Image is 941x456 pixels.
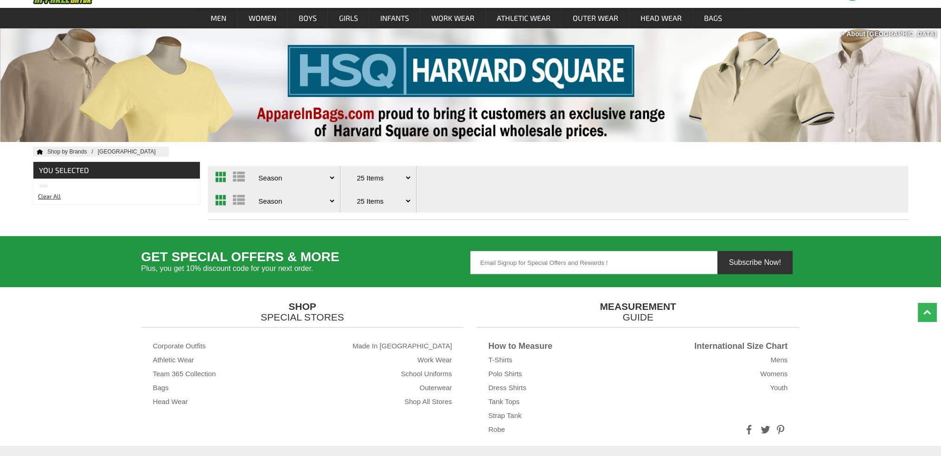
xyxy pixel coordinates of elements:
a: Clear All [38,193,61,200]
a: Made In [GEOGRAPHIC_DATA] [352,342,452,350]
h3: Get Special Offers & More [141,251,470,274]
a: Tank Tops [488,398,519,405]
button: Subscribe Now! [717,251,793,274]
a: Top [918,303,936,321]
b: MEASUREMENT [600,301,676,312]
a: Mens [770,356,787,364]
a: Outer Wear [562,8,629,28]
a: Polo Shirts [488,370,522,378]
span: Plus, you get 10% discount code for your next order. [141,263,470,274]
a: Dress Shirts [488,384,526,392]
a: Pinterest [776,426,785,434]
a: Womens [760,370,787,378]
a: Work Wear [417,356,452,364]
a: Facebook [745,426,753,434]
a: Boys [288,8,327,28]
h3: International Size Chart [638,343,788,354]
a: Girls [328,8,369,28]
a: Athletic Wear [486,8,561,28]
a: Robe [488,425,505,433]
a: T-Shirts [488,356,512,364]
a: MEASUREMENTGUIDE [477,301,799,322]
a: Shop Harvard Square [98,148,165,155]
div: + About [GEOGRAPHIC_DATA] [841,29,936,39]
a: Outerwear [419,384,452,392]
span: YOU SELECTED [33,162,200,179]
a: Corporate Outfits [153,342,205,350]
a: Bags [693,8,733,28]
a: Shop All Stores [404,398,452,405]
a: Shop by Brands [47,148,98,155]
input: Email Signup for Special Offers and Rewards ! [470,251,717,274]
a: Home [33,149,43,154]
a: Youth [770,384,787,392]
a: Athletic Wear [153,356,194,364]
span: SPECIAL STORES [141,312,463,322]
a: Head Wear [153,398,188,405]
a: Team 365 Collection [153,370,216,378]
span: GUIDE [477,312,799,322]
a: Strap Tank [488,411,521,419]
a: Women [238,8,287,28]
a: SHOPSPECIAL STORES [141,301,463,322]
a: Men [200,8,237,28]
a: Bags [153,384,168,392]
a: Work Wear [421,8,485,28]
a: Head Wear [630,8,692,28]
a: School Uniforms [401,370,452,378]
b: SHOP [288,301,316,312]
a: Twitter [761,426,769,434]
h3: How to Measure [488,343,638,354]
a: Infants [370,8,420,28]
